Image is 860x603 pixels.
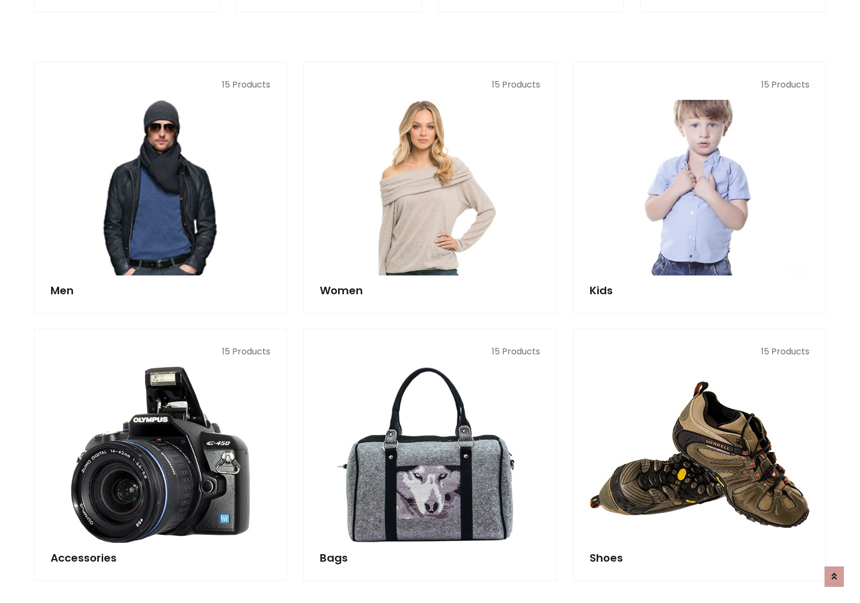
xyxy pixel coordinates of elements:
[51,551,270,564] h5: Accessories
[590,551,809,564] h5: Shoes
[590,78,809,91] p: 15 Products
[51,78,270,91] p: 15 Products
[51,284,270,297] h5: Men
[320,345,540,358] p: 15 Products
[590,284,809,297] h5: Kids
[320,284,540,297] h5: Women
[51,345,270,358] p: 15 Products
[590,345,809,358] p: 15 Products
[320,78,540,91] p: 15 Products
[320,551,540,564] h5: Bags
